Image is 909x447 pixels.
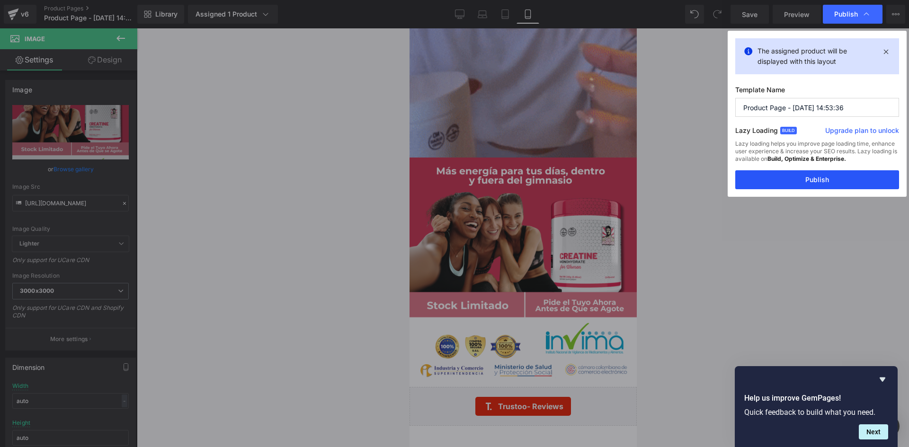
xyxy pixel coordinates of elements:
[757,46,877,67] p: The assigned product will be displayed with this layout
[767,155,846,162] strong: Build, Optimize & Enterprise.
[825,126,899,139] a: Upgrade plan to unlock
[744,374,888,439] div: Help us improve GemPages!
[744,393,888,404] h2: Help us improve GemPages!
[89,372,154,384] span: Trustoo
[877,374,888,385] button: Hide survey
[735,140,899,170] div: Lazy loading helps you improve page loading time, enhance user experience & increase your SEO res...
[780,127,797,134] span: Build
[735,86,899,98] label: Template Name
[117,373,154,383] span: - Reviews
[859,424,888,439] button: Next question
[735,170,899,189] button: Publish
[735,124,778,140] label: Lazy Loading
[744,408,888,417] p: Quick feedback to build what you need.
[834,10,858,18] span: Publish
